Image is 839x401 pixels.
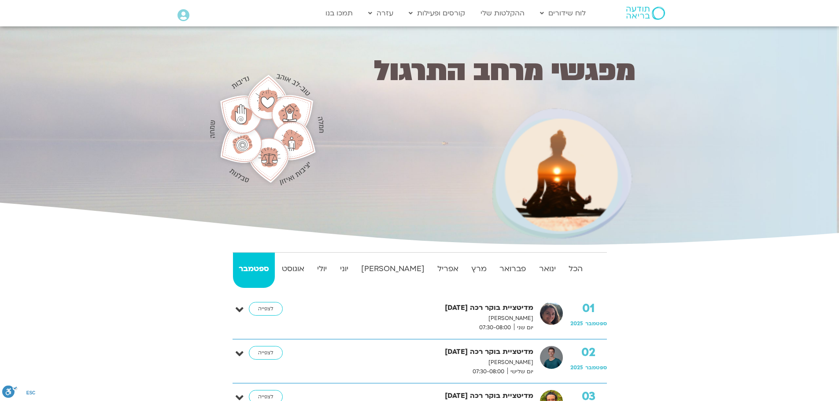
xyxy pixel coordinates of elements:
[355,253,430,288] a: [PERSON_NAME]
[507,367,533,376] span: יום שלישי
[249,302,283,316] a: לצפייה
[570,364,583,371] span: 2025
[334,262,354,276] strong: יוני
[302,302,533,314] strong: מדיטציית בוקר רכה [DATE]
[364,5,398,22] a: עזרה
[570,346,607,359] strong: 02
[277,253,310,288] a: אוגוסט
[466,262,492,276] strong: מרץ
[355,262,430,276] strong: [PERSON_NAME]
[536,5,590,22] a: לוח שידורים
[233,253,274,288] a: ספטמבר
[432,253,464,288] a: אפריל
[404,5,469,22] a: קורסים ופעילות
[585,364,607,371] span: ספטמבר
[514,323,533,332] span: יום שני
[312,253,333,288] a: יולי
[533,253,561,288] a: ינואר
[494,253,532,288] a: פברואר
[570,302,607,315] strong: 01
[563,253,588,288] a: הכל
[277,262,310,276] strong: אוגוסט
[302,358,533,367] p: [PERSON_NAME]
[312,262,333,276] strong: יולי
[476,323,514,332] span: 07:30-08:00
[432,262,464,276] strong: אפריל
[249,346,283,360] a: לצפייה
[233,262,274,276] strong: ספטמבר
[334,253,354,288] a: יוני
[302,314,533,323] p: [PERSON_NAME]
[563,262,588,276] strong: הכל
[321,5,357,22] a: תמכו בנו
[570,320,583,327] span: 2025
[335,58,636,84] h1: מפגשי מרחב התרגול
[302,346,533,358] strong: מדיטציית בוקר רכה [DATE]
[533,262,561,276] strong: ינואר
[466,253,492,288] a: מרץ
[626,7,665,20] img: תודעה בריאה
[585,320,607,327] span: ספטמבר
[494,262,532,276] strong: פברואר
[476,5,529,22] a: ההקלטות שלי
[469,367,507,376] span: 07:30-08:00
